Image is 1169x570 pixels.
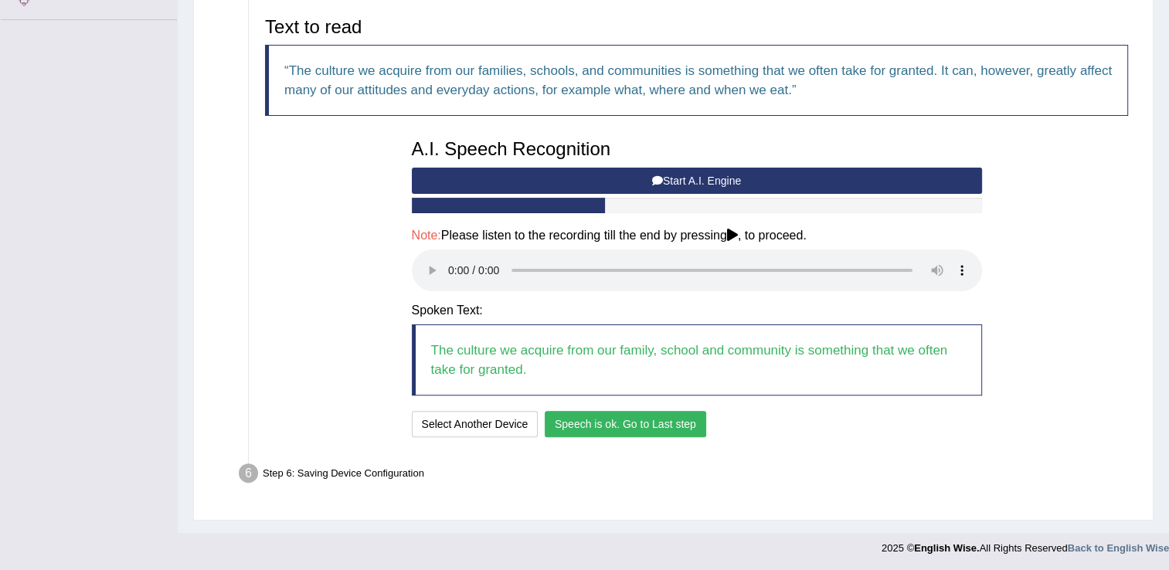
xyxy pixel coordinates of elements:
[232,459,1146,493] div: Step 6: Saving Device Configuration
[412,411,539,437] button: Select Another Device
[412,168,982,194] button: Start A.I. Engine
[265,17,1128,37] h3: Text to read
[412,324,982,395] blockquote: The culture we acquire from our family, school and community is something that we often take for ...
[412,139,982,159] h3: A.I. Speech Recognition
[545,411,706,437] button: Speech is ok. Go to Last step
[914,542,979,554] strong: English Wise.
[284,63,1112,97] q: The culture we acquire from our families, schools, and communities is something that we often tak...
[412,229,982,243] h4: Please listen to the recording till the end by pressing , to proceed.
[882,533,1169,555] div: 2025 © All Rights Reserved
[1068,542,1169,554] a: Back to English Wise
[412,304,982,317] h4: Spoken Text:
[412,229,441,242] span: Note:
